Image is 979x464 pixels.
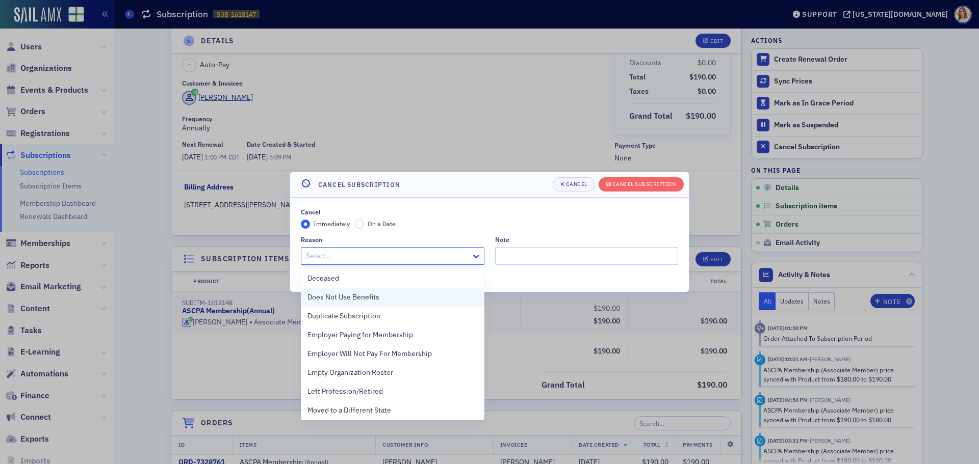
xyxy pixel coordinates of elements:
[301,208,321,216] div: Cancel
[495,236,509,243] div: Note
[307,386,383,397] span: Left Profession/Retired
[307,311,380,321] span: Duplicate Subscription
[553,177,595,192] button: Cancel
[307,367,393,378] span: Empty Organization Roster
[301,236,322,243] div: Reason
[318,180,400,189] h4: Cancel Subscription
[307,330,413,340] span: Employer Paying for Membership
[307,405,391,416] span: Moved to a Different State
[307,292,379,303] span: Does Not Use Benefits
[314,220,350,228] span: Immediately
[599,177,684,192] button: Cancel Subscription
[301,220,310,229] input: Immediately
[612,181,676,187] div: Cancel Subscription
[368,220,396,228] span: On a Date
[566,181,587,187] div: Cancel
[307,273,339,284] span: Deceased
[355,220,364,229] input: On a Date
[307,348,432,359] span: Employer Will Not Pay For Membership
